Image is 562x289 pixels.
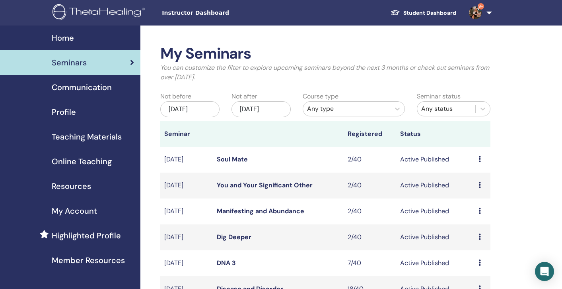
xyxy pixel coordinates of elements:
td: Active Published [396,147,475,173]
p: You can customize the filter to explore upcoming seminars beyond the next 3 months or check out s... [160,63,490,82]
span: Teaching Materials [52,131,122,143]
label: Course type [303,92,338,101]
img: default.jpg [469,6,482,19]
td: [DATE] [160,147,213,173]
div: Any status [421,104,471,114]
a: You and Your Significant Other [217,181,313,189]
td: Active Published [396,173,475,199]
td: [DATE] [160,173,213,199]
span: Communication [52,81,112,93]
td: [DATE] [160,224,213,250]
div: [DATE] [231,101,291,117]
a: Student Dashboard [384,6,463,20]
td: 7/40 [344,250,396,276]
span: 9+ [478,3,484,10]
a: DNA 3 [217,259,236,267]
th: Registered [344,121,396,147]
span: Member Resources [52,254,125,266]
div: Open Intercom Messenger [535,262,554,281]
span: Resources [52,180,91,192]
td: 2/40 [344,147,396,173]
a: Soul Mate [217,155,248,163]
td: Active Published [396,250,475,276]
span: Seminars [52,57,87,69]
span: Instructor Dashboard [162,9,281,17]
td: [DATE] [160,199,213,224]
h2: My Seminars [160,45,490,63]
label: Seminar status [417,92,461,101]
span: Profile [52,106,76,118]
span: My Account [52,205,97,217]
a: Manifesting and Abundance [217,207,304,215]
img: graduation-cap-white.svg [391,9,400,16]
label: Not before [160,92,191,101]
label: Not after [231,92,257,101]
span: Home [52,32,74,44]
td: Active Published [396,199,475,224]
td: 2/40 [344,173,396,199]
span: Highlighted Profile [52,230,121,242]
th: Seminar [160,121,213,147]
a: Dig Deeper [217,233,251,241]
img: logo.png [53,4,148,22]
th: Status [396,121,475,147]
div: [DATE] [160,101,220,117]
div: Any type [307,104,386,114]
td: Active Published [396,224,475,250]
td: [DATE] [160,250,213,276]
td: 2/40 [344,199,396,224]
span: Online Teaching [52,155,112,167]
td: 2/40 [344,224,396,250]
